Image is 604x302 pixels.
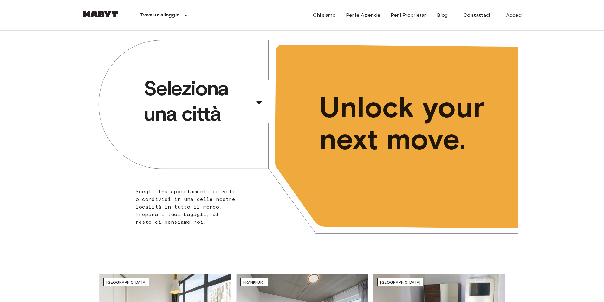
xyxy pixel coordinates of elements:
[144,76,251,126] span: Seleziona una città
[346,11,380,19] a: Per le Aziende
[506,11,523,19] a: Accedi
[243,280,265,285] span: Frankfurt
[391,11,427,19] a: Per i Proprietari
[141,74,269,128] button: Seleziona una città
[106,280,147,285] span: [GEOGRAPHIC_DATA]
[437,11,448,19] a: Blog
[81,11,120,17] img: Habyt
[313,11,335,19] a: Chi siamo
[136,189,236,225] span: Scegli tra appartamenti privati o condivisi in una delle nostre località in tutto il mondo. Prepa...
[380,280,421,285] span: [GEOGRAPHIC_DATA]
[319,91,492,155] span: Unlock your next move.
[458,9,496,22] a: Contattaci
[140,11,180,19] p: Trova un alloggio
